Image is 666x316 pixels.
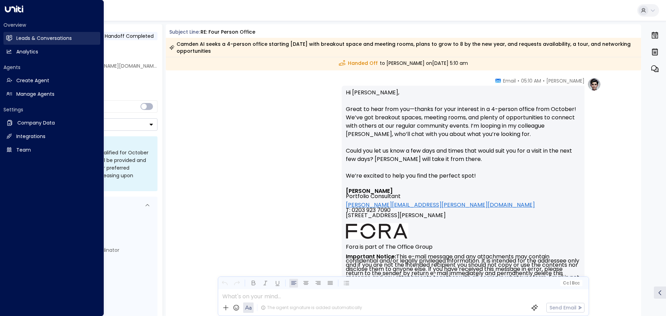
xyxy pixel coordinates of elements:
span: Cc Bcc [563,281,579,285]
span: T: 0203 923 7090 [346,207,391,213]
div: The agent signature is added automatically [261,305,362,311]
a: Leads & Conversations [3,32,100,45]
a: Integrations [3,130,100,143]
span: [STREET_ADDRESS][PERSON_NAME] [346,213,446,223]
p: Hi [PERSON_NAME], Great to hear from you—thanks for your interest in a 4-person office from Octob... [346,88,580,188]
button: Redo [232,279,241,288]
span: Portfolio Consultant [346,194,401,199]
span: [PERSON_NAME] [546,77,584,84]
a: Create Agent [3,74,100,87]
span: Email [503,77,516,84]
a: Analytics [3,45,100,58]
h2: Integrations [16,133,45,140]
img: AIorK4ysLkpAD1VLoJghiceWoVRmgk1XU2vrdoLkeDLGAFfv_vh6vnfJOA1ilUWLDOVq3gZTs86hLsHm3vG- [346,223,408,239]
span: • [543,77,545,84]
div: to [PERSON_NAME] on [DATE] 5:10 am [166,56,641,70]
h2: Leads & Conversations [16,35,72,42]
a: Team [3,144,100,156]
a: Manage Agents [3,88,100,101]
a: Company Data [3,117,100,129]
h2: Agents [3,64,100,71]
img: profile-logo.png [587,77,601,91]
h2: Team [16,146,31,154]
span: 05:10 AM [521,77,541,84]
button: Undo [220,279,229,288]
font: [PERSON_NAME] [346,187,393,195]
button: Cc|Bcc [560,280,582,287]
strong: Important Notice: [346,253,396,261]
span: Subject Line: [169,28,200,35]
a: [PERSON_NAME][EMAIL_ADDRESS][PERSON_NAME][DOMAIN_NAME] [346,202,535,207]
span: | [570,281,571,285]
h2: Analytics [16,48,38,55]
h2: Create Agent [16,77,49,84]
div: RE: Four person office [200,28,255,36]
span: Handed Off [339,60,378,67]
span: • [518,77,519,84]
h2: Manage Agents [16,91,54,98]
h2: Company Data [17,119,55,127]
font: Fora is part of The Office Group [346,243,433,251]
h2: Settings [3,106,100,113]
h2: Overview [3,22,100,28]
div: Camden AI seeks a 4-person office starting [DATE] with breakout space and meeting rooms, plans to... [169,41,637,54]
span: Handoff Completed [105,33,154,40]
